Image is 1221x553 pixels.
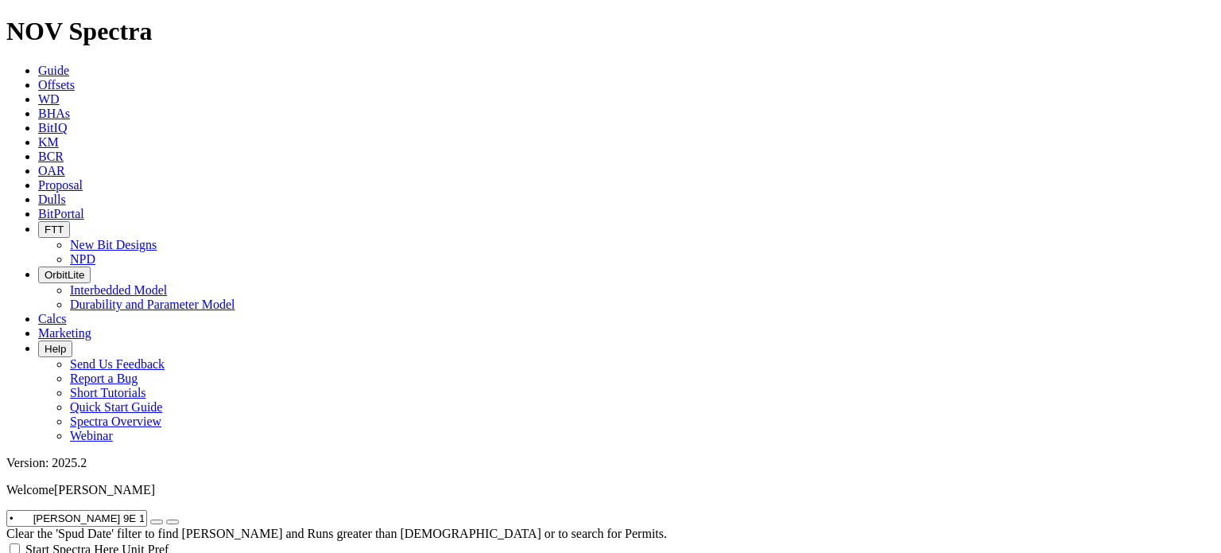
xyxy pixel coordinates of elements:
a: NPD [70,252,95,266]
div: Version: 2025.2 [6,456,1215,470]
p: Welcome [6,483,1215,497]
span: FTT [45,224,64,236]
input: Search [6,510,147,527]
a: Interbedded Model [70,283,167,297]
span: OrbitLite [45,269,84,281]
a: Webinar [70,429,113,442]
a: Calcs [38,312,67,325]
h1: NOV Spectra [6,17,1215,46]
a: Short Tutorials [70,386,146,399]
button: FTT [38,221,70,238]
span: Clear the 'Spud Date' filter to find [PERSON_NAME] and Runs greater than [DEMOGRAPHIC_DATA] or to... [6,527,667,540]
a: Send Us Feedback [70,357,165,371]
a: Spectra Overview [70,415,161,428]
a: Durability and Parameter Model [70,298,235,311]
a: Marketing [38,326,91,340]
a: Dulls [38,193,66,206]
a: BitPortal [38,207,84,220]
a: OAR [38,164,65,177]
span: [PERSON_NAME] [54,483,155,497]
a: Quick Start Guide [70,400,162,414]
span: Help [45,343,66,355]
a: KM [38,135,59,149]
a: Proposal [38,178,83,192]
button: OrbitLite [38,267,91,283]
a: BCR [38,150,64,163]
a: BitIQ [38,121,67,134]
a: Guide [38,64,69,77]
a: BHAs [38,107,70,120]
a: Offsets [38,78,75,92]
a: WD [38,92,60,106]
a: Report a Bug [70,372,138,385]
button: Help [38,341,72,357]
a: New Bit Designs [70,238,157,251]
